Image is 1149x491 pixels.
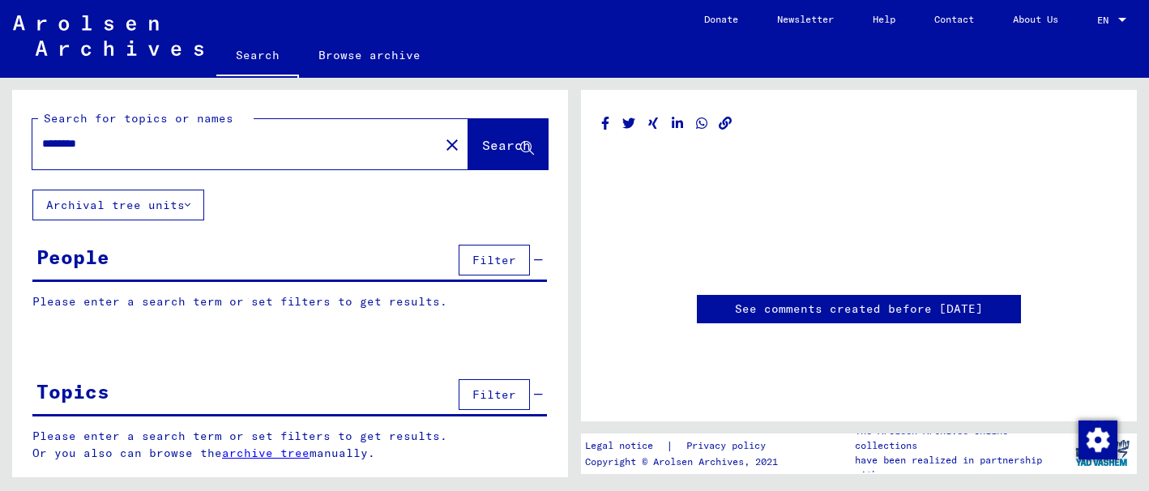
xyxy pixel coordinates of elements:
[585,438,666,455] a: Legal notice
[442,135,462,155] mat-icon: close
[855,453,1068,482] p: have been realized in partnership with
[669,113,686,134] button: Share on LinkedIn
[694,113,711,134] button: Share on WhatsApp
[32,190,204,220] button: Archival tree units
[216,36,299,78] a: Search
[472,253,516,267] span: Filter
[855,424,1068,453] p: The Arolsen Archives online collections
[621,113,638,134] button: Share on Twitter
[36,242,109,271] div: People
[299,36,440,75] a: Browse archive
[36,377,109,406] div: Topics
[585,455,785,469] p: Copyright © Arolsen Archives, 2021
[585,438,785,455] div: |
[13,15,203,56] img: Arolsen_neg.svg
[597,113,614,134] button: Share on Facebook
[717,113,734,134] button: Copy link
[673,438,785,455] a: Privacy policy
[468,119,548,169] button: Search
[222,446,310,460] a: archive tree
[1072,433,1133,473] img: yv_logo.png
[459,379,530,410] button: Filter
[436,128,468,160] button: Clear
[44,111,233,126] mat-label: Search for topics or names
[482,137,531,153] span: Search
[1097,15,1115,26] span: EN
[472,387,516,402] span: Filter
[32,293,547,310] p: Please enter a search term or set filters to get results.
[735,301,983,318] a: See comments created before [DATE]
[645,113,662,134] button: Share on Xing
[459,245,530,275] button: Filter
[1079,421,1117,459] img: Change consent
[32,428,548,462] p: Please enter a search term or set filters to get results. Or you also can browse the manually.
